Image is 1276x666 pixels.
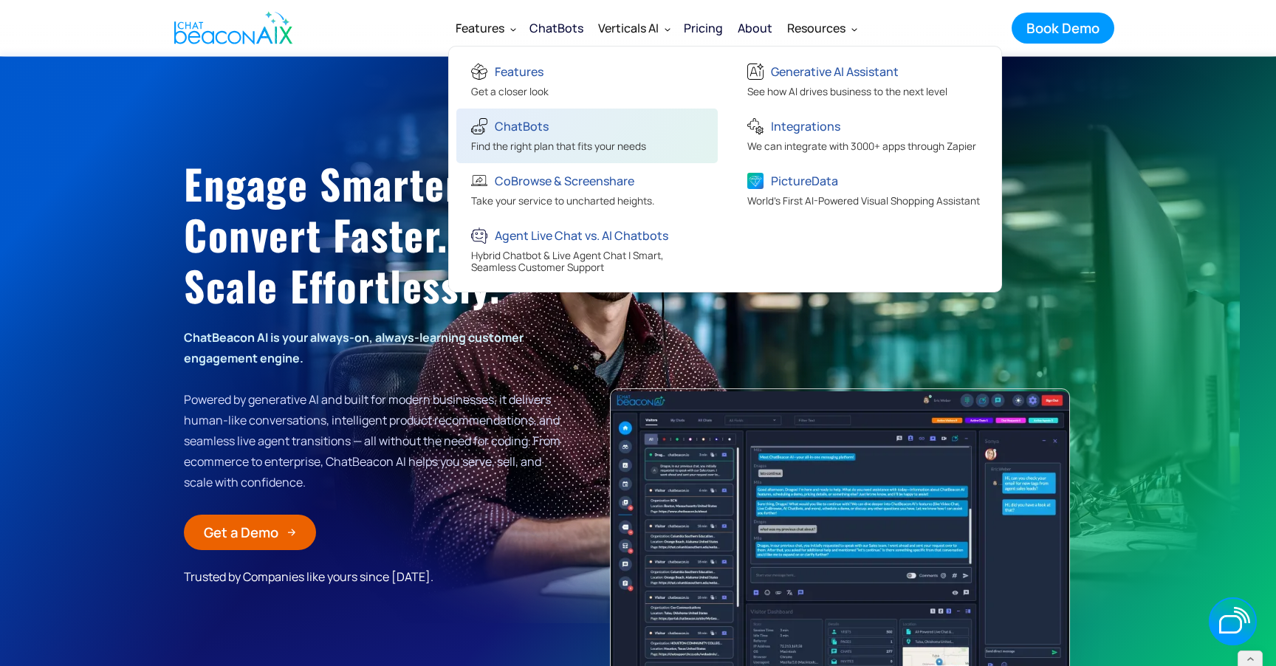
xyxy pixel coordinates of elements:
[456,54,718,109] a: FeaturesGet a closer look
[676,9,730,47] a: Pricing
[730,9,780,47] a: About
[771,171,838,191] div: PictureData
[522,9,591,47] a: ChatBots
[287,528,296,537] img: Arrow
[471,195,654,210] div: Take your service to uncharted heights.
[495,171,634,191] div: CoBrowse & Screenshare
[780,10,863,46] div: Resources
[771,116,840,137] div: Integrations
[851,26,857,32] img: Dropdown
[598,18,659,38] div: Verticals AI
[456,18,504,38] div: Features
[184,565,457,588] div: Trusted by Companies like yours since [DATE].
[448,46,1002,292] nav: Features
[733,109,994,163] a: IntegrationsWe can integrate with 3000+ apps through Zapier
[1012,13,1114,44] a: Book Demo
[184,329,524,366] strong: ChatBeacon AI is your always-on, always-learning customer engagement engine.
[495,116,549,137] div: ChatBots
[510,26,516,32] img: Dropdown
[684,18,723,38] div: Pricing
[747,194,980,207] span: World's First AI-Powered Visual Shopping Assistant
[471,86,549,101] div: Get a closer look
[747,140,976,156] div: We can integrate with 3000+ apps through Zapier
[1026,18,1100,38] div: Book Demo
[733,163,994,218] a: PictureDataWorld's First AI-Powered Visual Shopping Assistant
[184,515,316,550] a: Get a Demo
[448,10,522,46] div: Features
[787,18,845,38] div: Resources
[495,61,543,82] div: Features
[591,10,676,46] div: Verticals AI
[665,26,670,32] img: Dropdown
[529,18,583,38] div: ChatBots
[471,140,646,156] div: Find the right plan that fits your needs
[733,54,994,109] a: Generative AI AssistantSee how AI drives business to the next level
[771,61,899,82] div: Generative AI Assistant
[162,2,301,54] a: home
[456,163,718,218] a: CoBrowse & ScreenshareTake your service to uncharted heights.
[456,109,718,163] a: ChatBotsFind the right plan that fits your needs
[495,225,668,246] div: Agent Live Chat vs. AI Chatbots
[184,327,566,492] p: Powered by generative AI and built for modern businesses, it delivers human-like conversations, i...
[184,153,500,315] strong: Engage Smarter. Convert Faster. Scale Effortlessly.
[471,250,707,277] div: Hybrid Chatbot & Live Agent Chat | Smart, Seamless Customer Support
[204,523,278,542] div: Get a Demo
[738,18,772,38] div: About
[747,86,947,101] div: See how AI drives business to the next level
[456,218,718,284] a: Agent Live Chat vs. AI ChatbotsHybrid Chatbot & Live Agent Chat | Smart, Seamless Customer Support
